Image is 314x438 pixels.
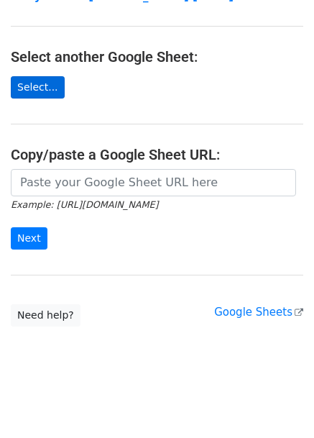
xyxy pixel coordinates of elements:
[11,227,47,250] input: Next
[11,304,80,327] a: Need help?
[214,306,303,319] a: Google Sheets
[11,48,303,65] h4: Select another Google Sheet:
[11,199,158,210] small: Example: [URL][DOMAIN_NAME]
[11,146,303,163] h4: Copy/paste a Google Sheet URL:
[11,76,65,99] a: Select...
[11,169,296,196] input: Paste your Google Sheet URL here
[242,369,314,438] iframe: Chat Widget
